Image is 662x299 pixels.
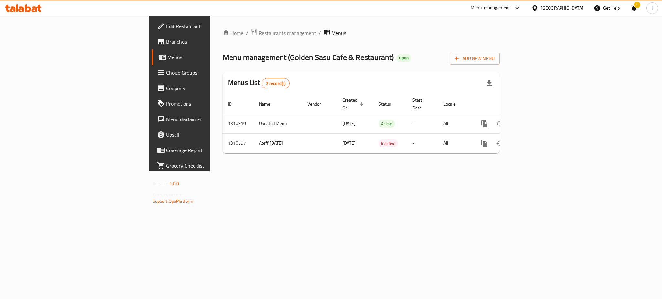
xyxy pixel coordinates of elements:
span: Start Date [412,96,431,112]
a: Branches [152,34,260,49]
span: Active [379,120,395,128]
span: Menus [167,53,255,61]
li: / [319,29,321,37]
span: 2 record(s) [262,80,290,87]
button: more [477,136,492,151]
div: Total records count [262,78,290,88]
span: Version: [153,180,168,188]
a: Menus [152,49,260,65]
td: Updated Menu [254,114,302,133]
span: Promotions [166,100,255,108]
td: - [407,114,438,133]
span: 1.0.0 [169,180,179,188]
a: Promotions [152,96,260,111]
span: Menu management ( Golden Sasu Cafe & Restaurant ) [223,50,394,65]
div: Menu-management [471,4,510,12]
button: Change Status [492,116,508,131]
span: Get support on: [153,191,182,199]
span: I [652,5,653,12]
span: Upsell [166,131,255,139]
button: Add New Menu [450,53,500,65]
span: Open [396,55,411,61]
span: [DATE] [342,119,356,128]
span: [DATE] [342,139,356,147]
span: ID [228,100,240,108]
table: enhanced table [223,94,544,153]
span: Branches [166,38,255,46]
button: more [477,116,492,131]
span: Locale [443,100,464,108]
span: Coupons [166,84,255,92]
span: Menus [331,29,346,37]
span: Status [379,100,400,108]
a: Grocery Checklist [152,158,260,173]
th: Actions [472,94,544,114]
span: Add New Menu [455,55,495,63]
td: - [407,133,438,153]
a: Upsell [152,127,260,142]
span: Edit Restaurant [166,22,255,30]
nav: breadcrumb [223,29,500,37]
td: Ateff [DATE] [254,133,302,153]
h2: Menus List [228,78,290,88]
span: Vendor [307,100,329,108]
td: All [438,114,472,133]
span: Choice Groups [166,69,255,77]
a: Restaurants management [251,29,316,37]
span: Grocery Checklist [166,162,255,170]
a: Menu disclaimer [152,111,260,127]
span: Inactive [379,140,398,147]
a: Coupons [152,80,260,96]
div: Export file [482,76,497,91]
span: Coverage Report [166,146,255,154]
a: Support.OpsPlatform [153,197,194,205]
span: Name [259,100,279,108]
a: Coverage Report [152,142,260,158]
a: Edit Restaurant [152,18,260,34]
div: [GEOGRAPHIC_DATA] [541,5,583,12]
button: Change Status [492,136,508,151]
span: Created On [342,96,366,112]
span: Restaurants management [259,29,316,37]
a: Choice Groups [152,65,260,80]
span: Menu disclaimer [166,115,255,123]
td: All [438,133,472,153]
